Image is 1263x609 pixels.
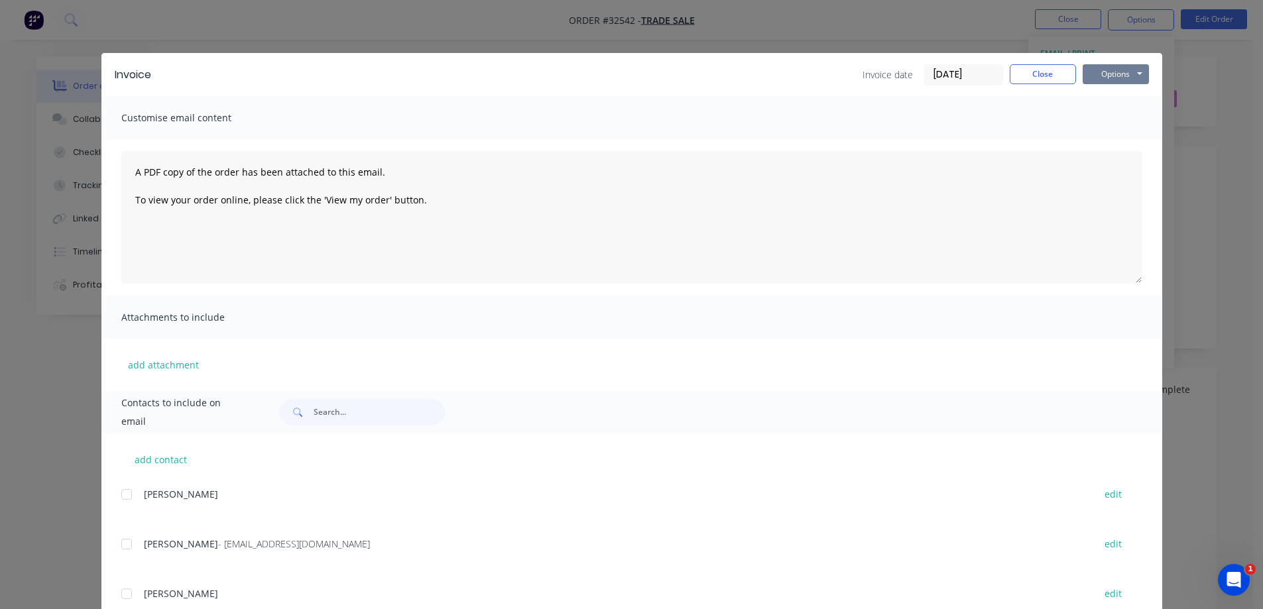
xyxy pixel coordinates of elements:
[144,537,218,550] span: [PERSON_NAME]
[1083,64,1149,84] button: Options
[121,151,1142,284] textarea: A PDF copy of the order has been attached to this email. To view your order online, please click ...
[121,308,267,327] span: Attachments to include
[115,67,151,83] div: Invoice
[121,449,201,469] button: add contact
[863,68,913,82] span: Invoice date
[121,109,267,127] span: Customise email content
[1097,485,1130,503] button: edit
[1010,64,1076,84] button: Close
[1218,564,1250,596] iframe: Intercom live chat
[144,587,218,600] span: [PERSON_NAME]
[1245,564,1256,575] span: 1
[121,355,206,374] button: add attachment
[314,399,445,425] input: Search...
[218,537,370,550] span: - [EMAIL_ADDRESS][DOMAIN_NAME]
[121,394,247,431] span: Contacts to include on email
[1097,584,1130,602] button: edit
[144,488,218,500] span: [PERSON_NAME]
[1097,535,1130,553] button: edit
